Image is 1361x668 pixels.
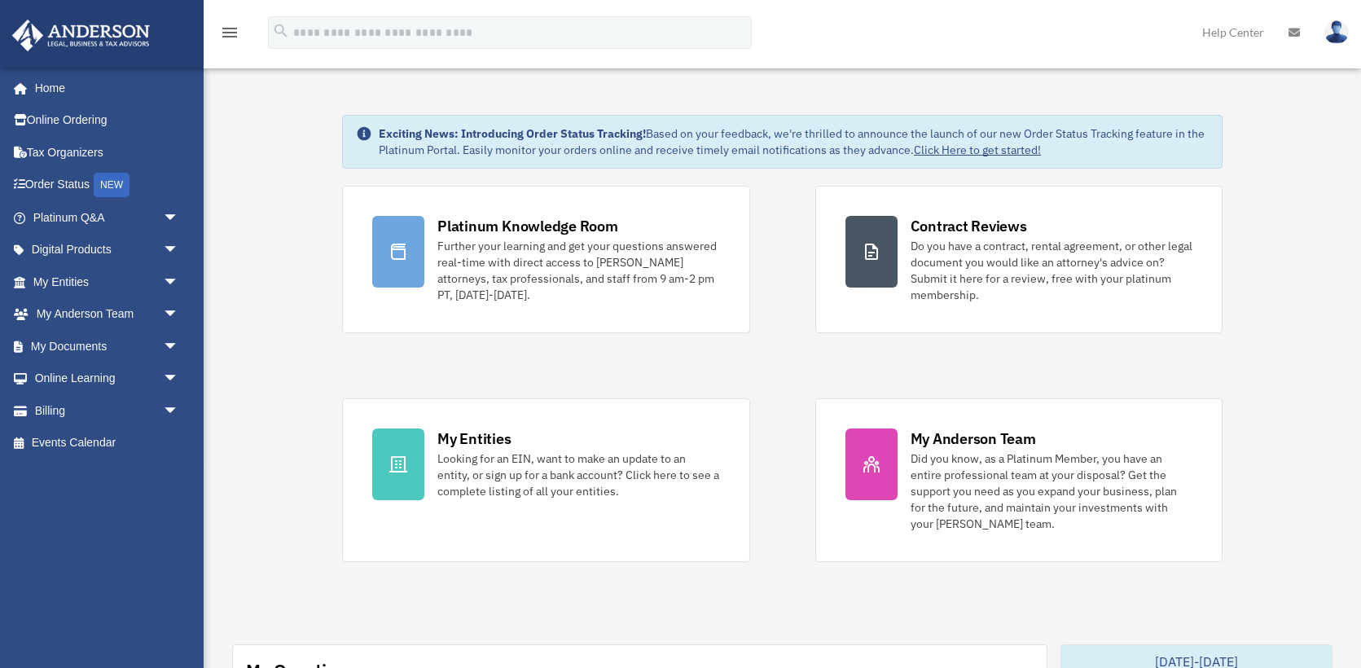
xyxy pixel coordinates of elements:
a: Digital Productsarrow_drop_down [11,234,204,266]
span: arrow_drop_down [163,394,195,428]
span: arrow_drop_down [163,234,195,267]
i: search [272,22,290,40]
span: arrow_drop_down [163,363,195,396]
a: menu [220,29,239,42]
a: Billingarrow_drop_down [11,394,204,427]
div: Did you know, as a Platinum Member, you have an entire professional team at your disposal? Get th... [911,450,1192,532]
a: Click Here to get started! [914,143,1041,157]
div: Platinum Knowledge Room [437,216,618,236]
div: My Entities [437,428,511,449]
span: arrow_drop_down [163,266,195,299]
a: Tax Organizers [11,136,204,169]
a: Contract Reviews Do you have a contract, rental agreement, or other legal document you would like... [815,186,1223,333]
a: My Anderson Team Did you know, as a Platinum Member, you have an entire professional team at your... [815,398,1223,562]
a: Online Ordering [11,104,204,137]
i: menu [220,23,239,42]
span: arrow_drop_down [163,298,195,332]
a: My Documentsarrow_drop_down [11,330,204,363]
div: My Anderson Team [911,428,1036,449]
a: Events Calendar [11,427,204,459]
span: arrow_drop_down [163,330,195,363]
a: Platinum Q&Aarrow_drop_down [11,201,204,234]
div: Do you have a contract, rental agreement, or other legal document you would like an attorney's ad... [911,238,1192,303]
a: My Entitiesarrow_drop_down [11,266,204,298]
img: User Pic [1324,20,1349,44]
div: Further your learning and get your questions answered real-time with direct access to [PERSON_NAM... [437,238,719,303]
div: NEW [94,173,130,197]
a: My Anderson Teamarrow_drop_down [11,298,204,331]
span: arrow_drop_down [163,201,195,235]
img: Anderson Advisors Platinum Portal [7,20,155,51]
strong: Exciting News: Introducing Order Status Tracking! [379,126,646,141]
div: Looking for an EIN, want to make an update to an entity, or sign up for a bank account? Click her... [437,450,719,499]
div: Based on your feedback, we're thrilled to announce the launch of our new Order Status Tracking fe... [379,125,1209,158]
a: Online Learningarrow_drop_down [11,363,204,395]
div: Contract Reviews [911,216,1027,236]
a: My Entities Looking for an EIN, want to make an update to an entity, or sign up for a bank accoun... [342,398,749,562]
a: Order StatusNEW [11,169,204,202]
a: Platinum Knowledge Room Further your learning and get your questions answered real-time with dire... [342,186,749,333]
a: Home [11,72,195,104]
